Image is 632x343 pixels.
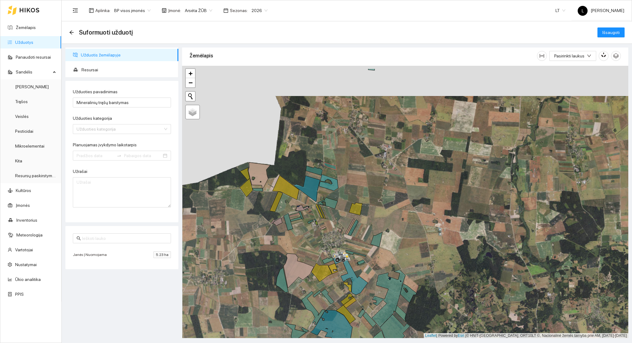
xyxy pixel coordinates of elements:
[189,69,193,77] span: +
[549,51,596,61] button: Pasirinkti laukusdown
[186,105,199,119] a: Layers
[15,247,33,252] a: Vartotojai
[15,99,28,104] a: Trąšos
[168,7,181,14] span: Įmonė :
[537,51,547,61] button: column-width
[230,7,248,14] span: Sezonas :
[153,251,171,258] span: 5.23 ha
[16,66,51,78] span: Sandėlis
[587,54,591,59] span: down
[223,8,228,13] span: calendar
[186,78,195,87] a: Zoom out
[424,333,628,338] div: | Powered by © HNIT-[GEOGRAPHIC_DATA]; ORT10LT ©, Nacionalinė žemės tarnyba prie AM, [DATE]-[DATE]
[15,262,37,267] a: Nustatymai
[162,8,167,13] span: shop
[189,79,193,86] span: −
[73,168,87,175] label: Užrašai
[79,27,133,37] span: Suformuoti užduotį
[16,25,36,30] a: Žemėlapis
[15,144,44,148] a: Mikroelementai
[124,152,162,159] input: Pabaigos data
[73,115,112,122] label: Užduoties kategorija
[185,6,212,15] span: Arsėta ŽŪB
[578,8,624,13] span: [PERSON_NAME]
[458,333,464,338] a: Esri
[15,114,29,119] a: Veislės
[81,64,173,76] span: Resursai
[554,52,584,59] span: Pasirinkti laukus
[73,142,137,148] label: Planuojamas įvykdymo laikotarpis
[117,153,122,158] span: to
[15,129,33,134] a: Pesticidai
[73,252,110,258] span: Janės | Nuomojama
[537,53,547,58] span: column-width
[582,6,584,16] span: L
[16,218,37,223] a: Inventorius
[77,124,163,134] input: Užduoties kategorija
[73,89,118,95] label: Užduoties pavadinimas
[15,40,33,45] a: Užduotys
[77,152,114,159] input: Planuojamas įvykdymo laikotarpis
[16,55,51,60] a: Panaudoti resursai
[82,235,167,242] input: Ieškoti lauko
[16,203,30,208] a: Įmonės
[73,8,78,13] span: menu-fold
[89,8,94,13] span: layout
[117,153,122,158] span: swap-right
[114,6,151,15] span: BP visos įmonės
[465,333,466,338] span: |
[189,47,537,65] div: Žemėlapis
[16,232,43,237] a: Meteorologija
[69,30,74,35] div: Atgal
[186,92,195,101] button: Initiate a new search
[252,6,268,15] span: 2026
[15,173,57,178] a: Resursų paskirstymas
[597,27,625,37] button: Išsaugoti
[186,69,195,78] a: Zoom in
[15,292,24,297] a: PPIS
[73,98,171,107] input: Užduoties pavadinimas
[602,29,620,36] span: Išsaugoti
[69,4,81,17] button: menu-fold
[15,158,22,163] a: Kita
[73,177,171,207] textarea: Užrašai
[16,188,31,193] a: Kultūros
[555,6,565,15] span: LT
[15,84,49,89] a: [PERSON_NAME]
[69,30,74,35] span: arrow-left
[15,277,41,282] a: Ūkio analitika
[95,7,110,14] span: Aplinka :
[425,333,436,338] a: Leaflet
[77,236,81,241] span: search
[81,49,173,61] span: Užduotis žemėlapyje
